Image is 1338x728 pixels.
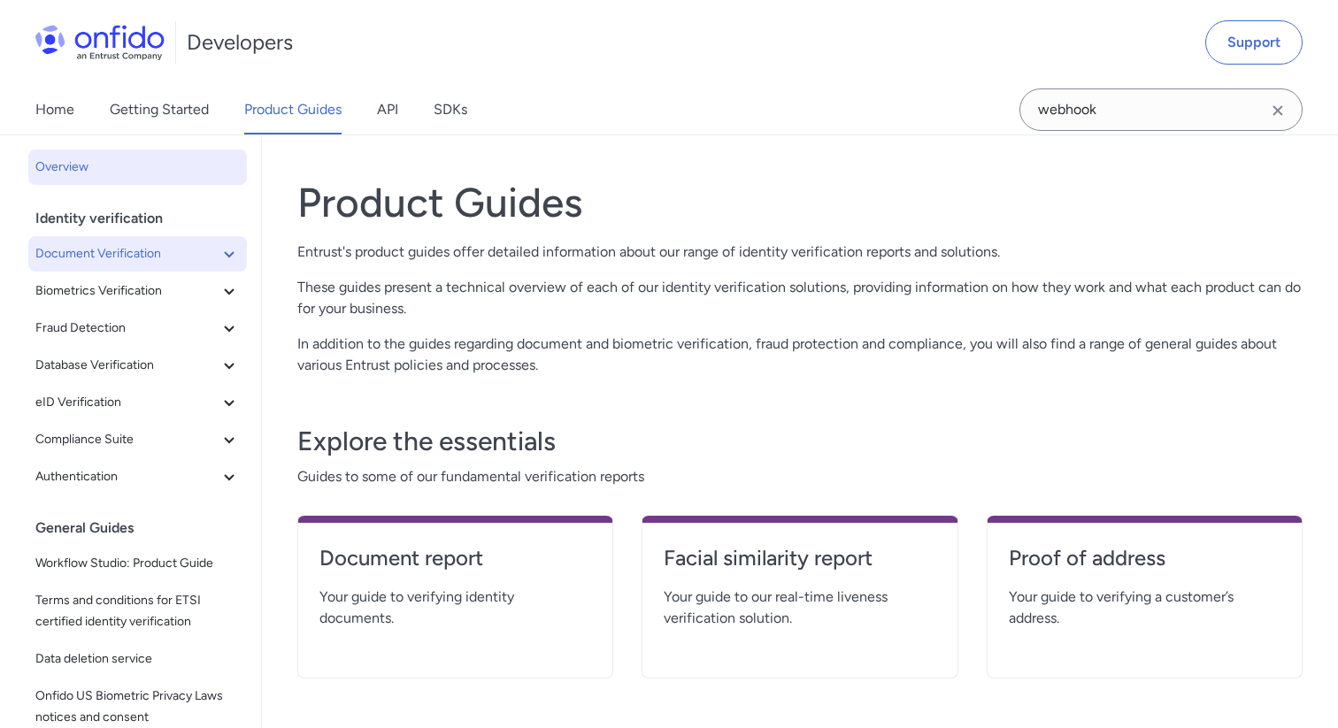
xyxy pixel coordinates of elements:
span: Data deletion service [35,648,240,670]
span: Fraud Detection [35,318,219,339]
button: Document Verification [28,236,247,272]
h1: Product Guides [297,178,1303,227]
button: Biometrics Verification [28,273,247,309]
p: In addition to the guides regarding document and biometric verification, fraud protection and com... [297,333,1303,376]
a: Document report [319,544,591,586]
a: Facial similarity report [664,544,935,586]
a: Home [35,85,74,134]
p: These guides present a technical overview of each of our identity verification solutions, providi... [297,277,1303,319]
a: Overview [28,149,247,185]
a: Workflow Studio: Product Guide [28,546,247,581]
button: eID Verification [28,385,247,420]
h1: Developers [187,28,293,57]
a: Product Guides [244,85,342,134]
span: Overview [35,157,240,178]
span: Document Verification [35,243,219,264]
a: Getting Started [110,85,209,134]
span: Database Verification [35,355,219,376]
span: Onfido US Biometric Privacy Laws notices and consent [35,686,240,728]
span: Workflow Studio: Product Guide [35,553,240,574]
input: Onfido search input field [1019,88,1303,131]
a: Proof of address [1009,544,1280,586]
button: Fraud Detection [28,310,247,346]
span: Compliance Suite [35,429,219,450]
div: Identity verification [35,201,254,236]
svg: Clear search field button [1267,100,1288,121]
p: Entrust's product guides offer detailed information about our range of identity verification repo... [297,241,1303,263]
a: API [377,85,398,134]
span: Guides to some of our fundamental verification reports [297,466,1303,487]
span: eID Verification [35,392,219,413]
h3: Explore the essentials [297,424,1303,459]
a: Data deletion service [28,641,247,677]
h4: Facial similarity report [664,544,935,572]
h4: Document report [319,544,591,572]
span: Authentication [35,466,219,487]
span: Biometrics Verification [35,280,219,302]
div: General Guides [35,510,254,546]
button: Database Verification [28,348,247,383]
button: Compliance Suite [28,422,247,457]
span: Your guide to verifying identity documents. [319,586,591,629]
a: SDKs [434,85,467,134]
img: Onfido Logo [35,25,165,60]
span: Your guide to our real-time liveness verification solution. [664,586,935,629]
button: Authentication [28,459,247,494]
a: Support [1205,20,1303,65]
span: Your guide to verifying a customer’s address. [1009,586,1280,629]
h4: Proof of address [1009,544,1280,572]
a: Terms and conditions for ETSI certified identity verification [28,583,247,640]
span: Terms and conditions for ETSI certified identity verification [35,590,240,632]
